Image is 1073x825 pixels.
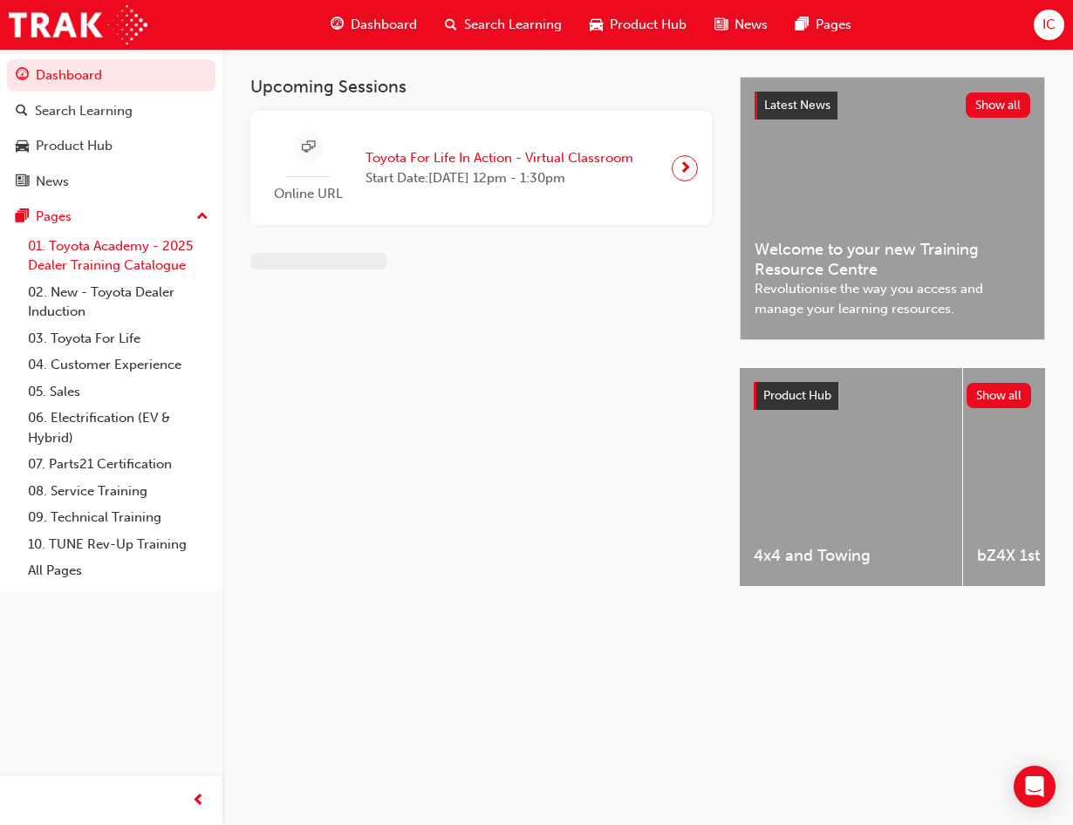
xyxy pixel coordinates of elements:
a: 08. Service Training [21,478,215,505]
button: Show all [967,383,1032,408]
div: News [36,172,69,192]
a: Online URLToyota For Life In Action - Virtual ClassroomStart Date:[DATE] 12pm - 1:30pm [264,125,698,211]
a: 10. TUNE Rev-Up Training [21,531,215,558]
span: pages-icon [796,14,809,36]
span: guage-icon [16,68,29,84]
a: guage-iconDashboard [317,7,431,43]
span: car-icon [16,139,29,154]
a: Product HubShow all [754,382,1031,410]
a: Dashboard [7,59,215,92]
span: news-icon [16,174,29,190]
button: DashboardSearch LearningProduct HubNews [7,56,215,201]
a: search-iconSearch Learning [431,7,576,43]
span: car-icon [590,14,603,36]
span: Revolutionise the way you access and manage your learning resources. [755,279,1030,318]
a: pages-iconPages [782,7,865,43]
a: Latest NewsShow all [755,92,1030,119]
div: Product Hub [36,136,113,156]
div: Open Intercom Messenger [1014,766,1056,808]
span: up-icon [196,206,208,228]
span: guage-icon [331,14,344,36]
a: 4x4 and Towing [740,368,962,586]
span: 4x4 and Towing [754,546,948,566]
span: IC [1042,15,1056,35]
a: 03. Toyota For Life [21,325,215,352]
a: 02. New - Toyota Dealer Induction [21,279,215,325]
a: All Pages [21,557,215,584]
a: Product Hub [7,130,215,162]
span: News [735,15,768,35]
h3: Upcoming Sessions [250,77,712,97]
span: Search Learning [464,15,562,35]
span: Welcome to your new Training Resource Centre [755,240,1030,279]
span: Product Hub [763,388,831,403]
span: search-icon [445,14,457,36]
a: news-iconNews [701,7,782,43]
a: 04. Customer Experience [21,351,215,378]
span: Pages [816,15,851,35]
span: news-icon [714,14,728,36]
button: Pages [7,201,215,233]
span: Product Hub [610,15,687,35]
a: 09. Technical Training [21,504,215,531]
button: Show all [966,92,1031,118]
a: Search Learning [7,95,215,127]
a: 05. Sales [21,378,215,406]
span: Latest News [764,98,830,112]
div: Search Learning [35,101,133,121]
a: 07. Parts21 Certification [21,451,215,478]
span: Online URL [264,184,352,204]
span: prev-icon [192,790,205,812]
span: search-icon [16,104,28,119]
span: Dashboard [351,15,417,35]
a: car-iconProduct Hub [576,7,701,43]
span: pages-icon [16,209,29,225]
span: Start Date: [DATE] 12pm - 1:30pm [366,168,633,188]
div: Pages [36,207,72,227]
button: IC [1034,10,1064,40]
a: Latest NewsShow allWelcome to your new Training Resource CentreRevolutionise the way you access a... [740,77,1045,340]
img: Trak [9,5,147,44]
span: Toyota For Life In Action - Virtual Classroom [366,148,633,168]
a: News [7,166,215,198]
span: next-icon [679,156,692,181]
a: 01. Toyota Academy - 2025 Dealer Training Catalogue [21,233,215,279]
a: 06. Electrification (EV & Hybrid) [21,405,215,451]
span: sessionType_ONLINE_URL-icon [302,137,315,159]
